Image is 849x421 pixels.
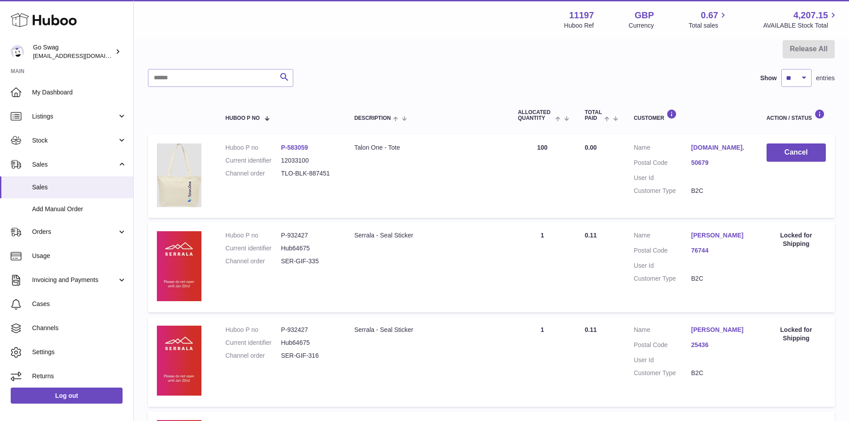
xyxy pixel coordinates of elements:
div: Locked for Shipping [767,326,826,343]
dt: Postal Code [634,246,691,257]
dt: User Id [634,262,691,270]
span: 0.11 [585,326,597,333]
strong: GBP [635,9,654,21]
span: Stock [32,136,117,145]
span: 4,207.15 [793,9,828,21]
a: [PERSON_NAME] [691,326,749,334]
a: 0.67 Total sales [689,9,728,30]
dd: Hub64675 [281,244,336,253]
a: 76744 [691,246,749,255]
div: Talon One - Tote [354,143,500,152]
dd: B2C [691,369,749,377]
span: entries [816,74,835,82]
dd: B2C [691,274,749,283]
span: 0.67 [701,9,718,21]
div: Go Swag [33,43,113,60]
td: 100 [509,135,576,218]
span: ALLOCATED Quantity [518,110,553,121]
dt: Current identifier [226,156,281,165]
dd: Hub64675 [281,339,336,347]
span: AVAILABLE Stock Total [763,21,838,30]
span: Sales [32,160,117,169]
div: Customer [634,109,749,121]
dt: Customer Type [634,187,691,195]
span: Usage [32,252,127,260]
a: 25436 [691,341,749,349]
a: [DOMAIN_NAME]. [691,143,749,152]
span: Orders [32,228,117,236]
span: [EMAIL_ADDRESS][DOMAIN_NAME] [33,52,131,59]
img: 111971705051469.png [157,326,201,396]
strong: 11197 [569,9,594,21]
span: Channels [32,324,127,332]
span: Add Manual Order [32,205,127,213]
span: Listings [32,112,117,121]
dt: User Id [634,174,691,182]
dt: Name [634,143,691,154]
dd: P-932427 [281,326,336,334]
a: [PERSON_NAME] [691,231,749,240]
span: 0.11 [585,232,597,239]
span: Sales [32,183,127,192]
span: Description [354,115,391,121]
td: 1 [509,222,576,312]
label: Show [760,74,777,82]
span: Invoicing and Payments [32,276,117,284]
dt: Current identifier [226,339,281,347]
dt: Name [634,326,691,336]
dd: SER-GIF-316 [281,352,336,360]
dt: Postal Code [634,341,691,352]
img: 1667391967.png [157,143,201,207]
span: Returns [32,372,127,380]
div: Currency [629,21,654,30]
div: Serrala - Seal Sticker [354,231,500,240]
img: 111971705051469.png [157,231,201,301]
dt: Channel order [226,257,281,266]
dt: Customer Type [634,274,691,283]
span: Cases [32,300,127,308]
div: Serrala - Seal Sticker [354,326,500,334]
dt: Postal Code [634,159,691,169]
dd: B2C [691,187,749,195]
a: P-583059 [281,144,308,151]
a: 50679 [691,159,749,167]
span: Huboo P no [226,115,260,121]
img: internalAdmin-11197@internal.huboo.com [11,45,24,58]
td: 1 [509,317,576,407]
span: My Dashboard [32,88,127,97]
span: 0.00 [585,144,597,151]
div: Locked for Shipping [767,231,826,248]
div: Action / Status [767,109,826,121]
dd: 12033100 [281,156,336,165]
dt: Current identifier [226,244,281,253]
dt: Channel order [226,169,281,178]
a: Log out [11,388,123,404]
dd: SER-GIF-335 [281,257,336,266]
a: 4,207.15 AVAILABLE Stock Total [763,9,838,30]
dd: TLO-BLK-887451 [281,169,336,178]
dt: Name [634,231,691,242]
dt: Huboo P no [226,231,281,240]
span: Settings [32,348,127,356]
dt: Huboo P no [226,143,281,152]
dd: P-932427 [281,231,336,240]
button: Cancel [767,143,826,162]
dt: Huboo P no [226,326,281,334]
span: Total sales [689,21,728,30]
dt: User Id [634,356,691,364]
span: Total paid [585,110,602,121]
div: Huboo Ref [564,21,594,30]
dt: Channel order [226,352,281,360]
dt: Customer Type [634,369,691,377]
